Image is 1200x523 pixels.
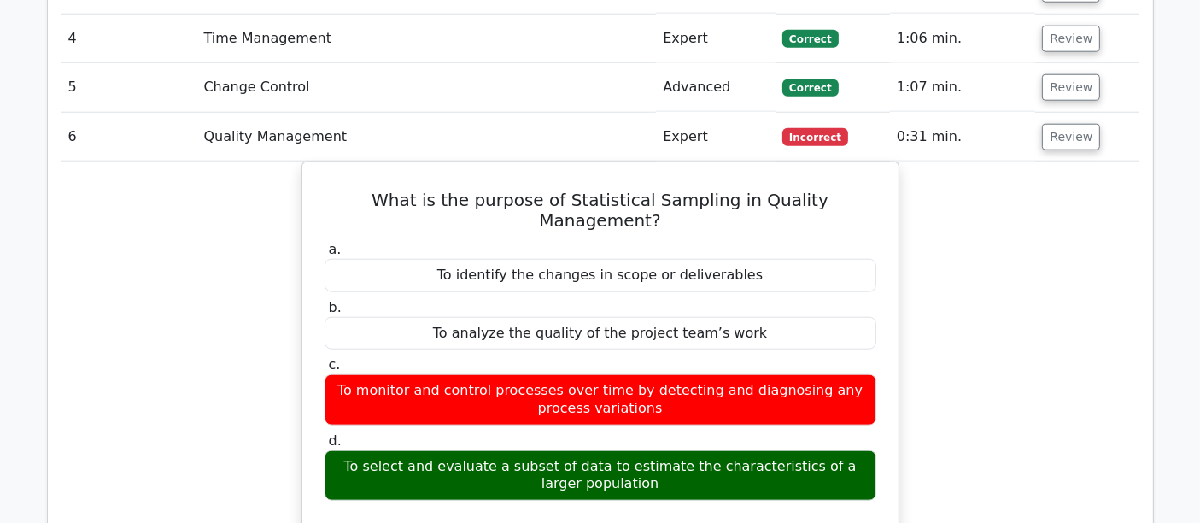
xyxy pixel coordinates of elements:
td: 1:06 min. [890,15,1036,63]
h5: What is the purpose of Statistical Sampling in Quality Management? [323,190,878,231]
td: 5 [61,63,197,112]
td: 0:31 min. [890,113,1036,162]
button: Review [1042,74,1100,101]
span: a. [329,241,342,257]
div: To analyze the quality of the project team’s work [325,317,876,350]
span: Correct [782,79,838,97]
td: Quality Management [196,113,656,162]
td: Advanced [656,63,776,112]
td: 6 [61,113,197,162]
span: Correct [782,30,838,47]
span: c. [329,356,341,373]
td: Expert [656,15,776,63]
div: To monitor and control processes over time by detecting and diagnosing any process variations [325,374,876,426]
td: Expert [656,113,776,162]
span: d. [329,432,342,449]
td: Time Management [196,15,656,63]
td: 1:07 min. [890,63,1036,112]
td: 4 [61,15,197,63]
div: To select and evaluate a subset of data to estimate the characteristics of a larger population [325,450,876,502]
button: Review [1042,26,1100,52]
span: b. [329,299,342,315]
td: Change Control [196,63,656,112]
div: To identify the changes in scope or deliverables [325,259,876,292]
button: Review [1042,124,1100,150]
span: Incorrect [782,128,848,145]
